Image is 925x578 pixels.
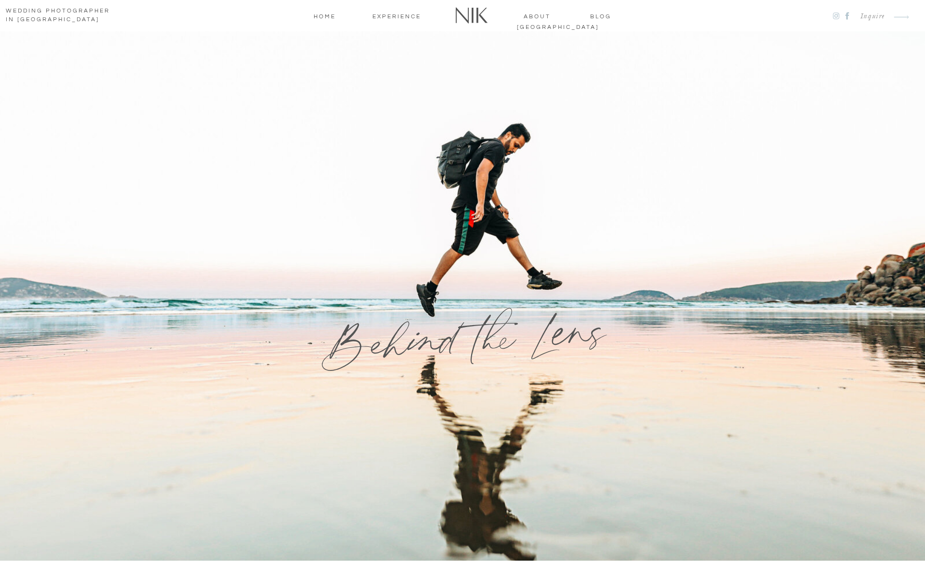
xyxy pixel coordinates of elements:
[449,3,493,28] a: Nik
[581,12,620,20] a: blog
[6,7,119,25] h1: wedding photographer in [GEOGRAPHIC_DATA]
[6,7,119,25] a: wedding photographerin [GEOGRAPHIC_DATA]
[305,12,344,20] a: home
[280,302,645,383] h1: Behind the Lens
[517,12,557,20] a: about [GEOGRAPHIC_DATA]
[853,10,885,23] a: Inquire
[368,12,425,20] a: Experience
